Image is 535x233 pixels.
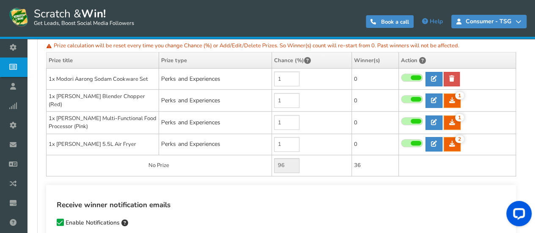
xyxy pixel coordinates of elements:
td: No Prize [47,155,272,176]
iframe: LiveChat chat widget [499,197,535,233]
span: 2 [455,135,464,143]
td: 0 [351,112,398,134]
td: 1x Modori Aarong Sodam Cookware Set [47,69,159,90]
a: Book a call [366,15,414,28]
strong: Win! [81,6,106,21]
small: Get Leads, Boost Social Media Followers [34,20,134,27]
span: Enable Notifications [66,219,120,227]
span: 1 [455,114,464,121]
span: Perks and Experiences [161,96,220,104]
a: Help [418,15,447,28]
a: 1 [444,115,461,130]
span: Perks and Experiences [161,75,220,83]
td: 0 [351,69,398,90]
td: 0 [351,134,398,155]
td: 0 [351,90,398,112]
span: Help [430,17,443,25]
a: Scratch &Win! Get Leads, Boost Social Media Followers [8,6,134,27]
p: Prize calculation will be reset every time you change Chance (%) or Add/Edit/Delete Prizes. So Wi... [46,40,516,52]
td: 36 [351,155,398,176]
th: Prize type [159,52,272,69]
span: 1 [455,92,464,99]
h4: Receive winner notification emails [57,200,505,211]
td: 1x [PERSON_NAME] 5.5L Air Fryer [47,134,159,155]
th: Action [398,52,516,69]
th: Winner(s) [351,52,398,69]
span: Perks and Experiences [161,140,220,148]
a: 1 [444,93,461,108]
img: Scratch and Win [8,6,30,27]
span: Consumer - TSG [461,18,516,25]
th: Prize title [47,52,159,69]
td: 1x [PERSON_NAME] Multi-Functional Food Processor (Pink) [47,112,159,134]
span: Scratch & [30,6,134,27]
span: Perks and Experiences [161,118,220,126]
span: Book a call [381,18,409,26]
th: Chance (%) [272,52,351,69]
input: Value not editable [274,158,299,173]
td: 1x [PERSON_NAME] Blender Chopper (Red) [47,90,159,112]
a: 2 [444,137,461,151]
